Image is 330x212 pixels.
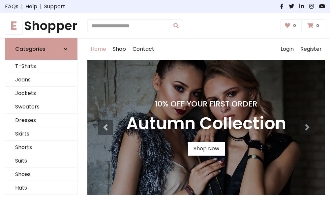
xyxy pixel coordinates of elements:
[5,18,77,33] h1: Shopper
[188,142,225,156] a: Shop Now
[277,39,297,60] a: Login
[126,114,286,134] h3: Autumn Collection
[5,38,77,60] a: Categories
[303,19,325,32] a: 0
[5,154,77,168] a: Suits
[291,23,298,29] span: 0
[5,73,77,87] a: Jeans
[5,17,23,35] span: E
[5,18,77,33] a: EShopper
[5,127,77,141] a: Skirts
[5,181,77,195] a: Hats
[5,87,77,100] a: Jackets
[5,114,77,127] a: Dresses
[281,19,302,32] a: 0
[5,60,77,73] a: T-Shirts
[37,3,44,11] span: |
[126,99,286,108] h4: 10% Off Your First Order
[5,3,18,11] a: FAQs
[87,39,109,60] a: Home
[5,100,77,114] a: Sweaters
[18,3,25,11] span: |
[5,141,77,154] a: Shorts
[15,46,45,52] h6: Categories
[297,39,325,60] a: Register
[25,3,37,11] a: Help
[44,3,65,11] a: Support
[5,168,77,181] a: Shoes
[129,39,158,60] a: Contact
[315,23,321,29] span: 0
[109,39,129,60] a: Shop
